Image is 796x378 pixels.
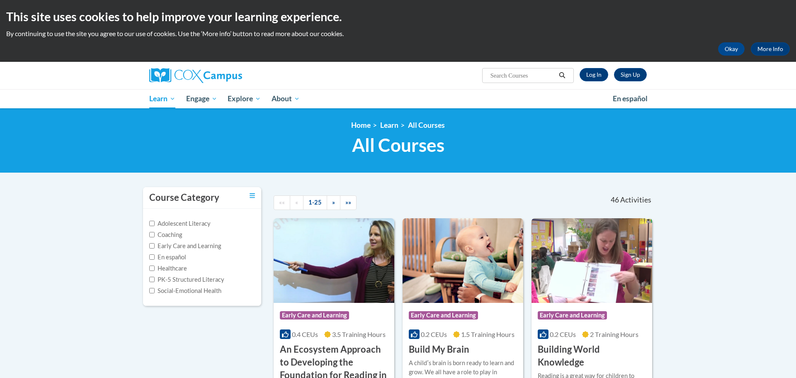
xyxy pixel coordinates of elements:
[6,29,790,38] p: By continuing to use the site you agree to our use of cookies. Use the ‘More info’ button to read...
[149,191,219,204] h3: Course Category
[538,311,607,319] span: Early Care and Learning
[149,230,182,239] label: Coaching
[718,42,745,56] button: Okay
[538,343,646,369] h3: Building World Knowledge
[556,71,568,80] button: Search
[620,195,651,205] span: Activities
[531,218,652,303] img: Course Logo
[149,68,307,83] a: Cox Campus
[149,275,224,284] label: PK-5 Structured Literacy
[280,311,349,319] span: Early Care and Learning
[149,232,155,237] input: Checkbox for Options
[274,195,290,210] a: Begining
[590,330,638,338] span: 2 Training Hours
[266,89,305,108] a: About
[409,343,469,356] h3: Build My Brain
[352,134,444,156] span: All Courses
[380,121,398,129] a: Learn
[181,89,223,108] a: Engage
[149,277,155,282] input: Checkbox for Options
[332,330,386,338] span: 3.5 Training Hours
[274,218,394,303] img: Course Logo
[149,288,155,293] input: Checkbox for Options
[137,89,659,108] div: Main menu
[279,199,285,206] span: ««
[149,264,187,273] label: Healthcare
[327,195,340,210] a: Next
[303,195,327,210] a: 1-25
[607,90,653,107] a: En español
[228,94,261,104] span: Explore
[149,94,175,104] span: Learn
[149,243,155,249] input: Checkbox for Options
[149,241,221,251] label: Early Care and Learning
[751,42,790,56] a: More Info
[149,221,155,226] input: Checkbox for Options
[144,89,181,108] a: Learn
[149,219,211,228] label: Adolescent Literacy
[222,89,266,108] a: Explore
[340,195,357,210] a: End
[614,68,647,81] a: Register
[149,253,186,262] label: En español
[345,199,351,206] span: »»
[250,191,255,200] a: Toggle collapse
[272,94,300,104] span: About
[351,121,371,129] a: Home
[409,311,478,319] span: Early Care and Learning
[149,266,155,271] input: Checkbox for Options
[292,330,318,338] span: 0.4 CEUs
[490,71,556,80] input: Search Courses
[461,330,514,338] span: 1.5 Training Hours
[403,218,523,303] img: Course Logo
[550,330,576,338] span: 0.2 CEUs
[149,68,242,83] img: Cox Campus
[186,94,217,104] span: Engage
[421,330,447,338] span: 0.2 CEUs
[149,286,221,295] label: Social-Emotional Health
[611,195,619,205] span: 46
[149,254,155,260] input: Checkbox for Options
[6,8,790,25] h2: This site uses cookies to help improve your learning experience.
[580,68,608,81] a: Log In
[295,199,298,206] span: «
[332,199,335,206] span: »
[290,195,303,210] a: Previous
[408,121,445,129] a: All Courses
[613,94,648,103] span: En español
